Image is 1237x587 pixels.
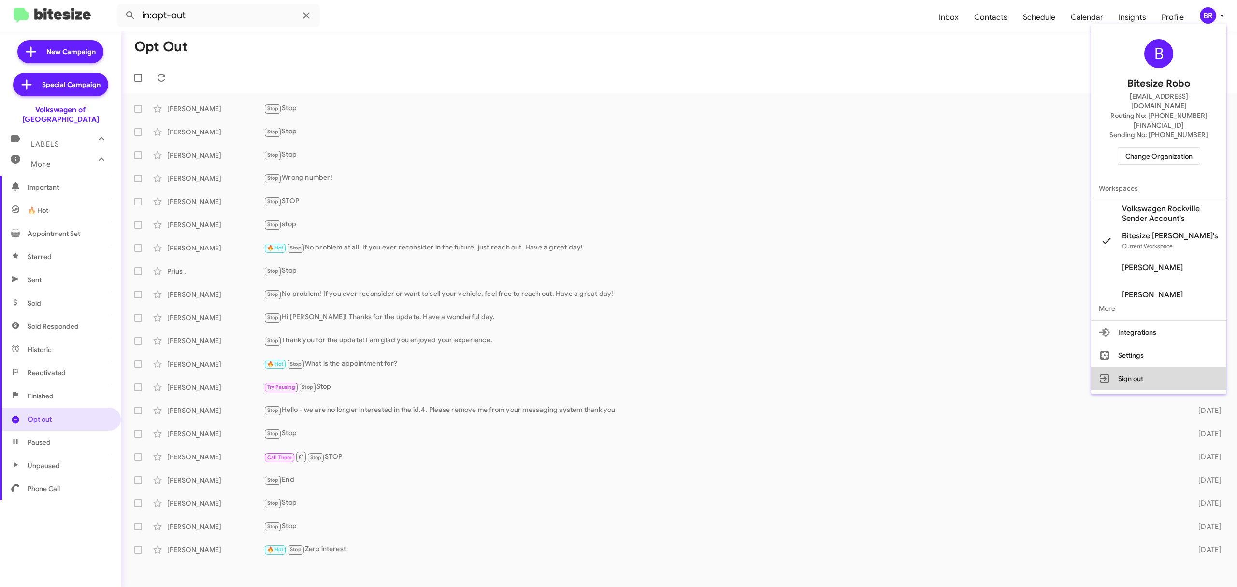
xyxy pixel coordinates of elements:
[1122,231,1218,241] span: Bitesize [PERSON_NAME]'s
[1122,242,1173,249] span: Current Workspace
[1103,111,1215,130] span: Routing No: [PHONE_NUMBER][FINANCIAL_ID]
[1122,204,1219,223] span: Volkswagen Rockville Sender Account's
[1118,147,1200,165] button: Change Organization
[1091,321,1226,344] button: Integrations
[1127,76,1190,91] span: Bitesize Robo
[1091,297,1226,320] span: More
[1091,176,1226,200] span: Workspaces
[1122,290,1183,300] span: [PERSON_NAME]
[1125,148,1193,164] span: Change Organization
[1103,91,1215,111] span: [EMAIL_ADDRESS][DOMAIN_NAME]
[1091,344,1226,367] button: Settings
[1122,263,1183,273] span: [PERSON_NAME]
[1091,367,1226,390] button: Sign out
[1144,39,1173,68] div: B
[1109,130,1208,140] span: Sending No: [PHONE_NUMBER]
